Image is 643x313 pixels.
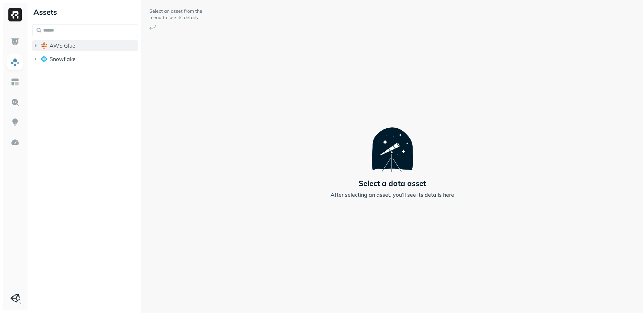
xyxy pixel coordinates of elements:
span: AWS Glue [50,42,75,49]
img: Insights [11,118,19,127]
img: Arrow [149,25,156,30]
div: Assets [32,7,138,17]
img: Asset Explorer [11,78,19,86]
p: Select an asset from the menu to see its details [149,8,203,21]
p: Select a data asset [359,179,426,188]
span: Snowflake [50,56,76,62]
img: root [41,42,48,49]
img: Telescope [369,114,415,172]
img: Assets [11,58,19,66]
p: After selecting an asset, you’ll see its details here [331,191,454,199]
img: Optimization [11,138,19,147]
img: Query Explorer [11,98,19,107]
img: Dashboard [11,38,19,46]
img: Ryft [8,8,22,21]
img: root [41,56,48,62]
img: Unity [10,294,20,303]
button: Snowflake [32,54,138,64]
button: AWS Glue [32,40,138,51]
